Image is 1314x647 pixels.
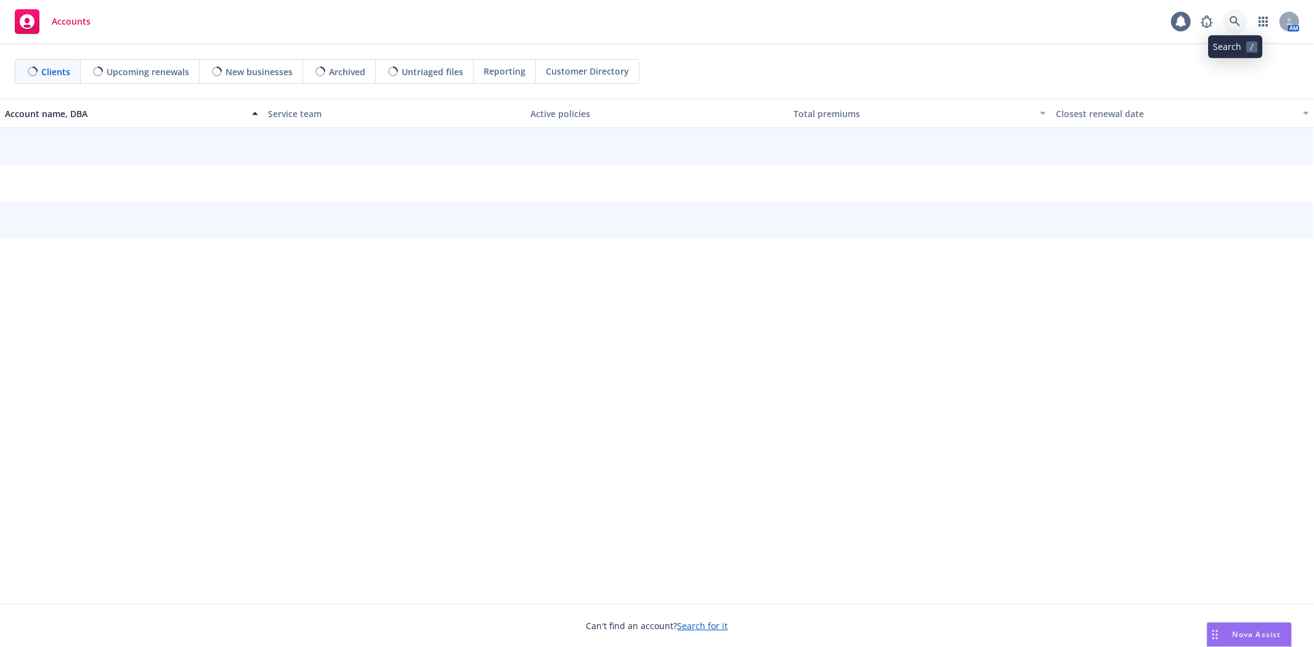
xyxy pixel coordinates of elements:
span: Upcoming renewals [107,65,189,78]
div: Closest renewal date [1056,107,1296,120]
span: Untriaged files [402,65,463,78]
a: Report a Bug [1194,9,1219,34]
span: New businesses [225,65,293,78]
span: Reporting [484,65,525,78]
a: Switch app [1251,9,1276,34]
span: Customer Directory [546,65,629,78]
button: Nova Assist [1207,622,1292,647]
span: Nova Assist [1233,629,1281,640]
span: Clients [41,65,70,78]
button: Total premiums [789,99,1052,128]
div: Service team [268,107,521,120]
button: Closest renewal date [1051,99,1314,128]
a: Accounts [10,4,95,39]
div: Total premiums [793,107,1033,120]
a: Search for it [678,620,728,632]
a: Search [1223,9,1247,34]
button: Service team [263,99,526,128]
span: Can't find an account? [586,619,728,632]
div: Account name, DBA [5,107,245,120]
div: Drag to move [1207,623,1223,646]
span: Accounts [52,17,91,26]
span: Archived [329,65,365,78]
button: Active policies [525,99,789,128]
div: Active policies [530,107,784,120]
